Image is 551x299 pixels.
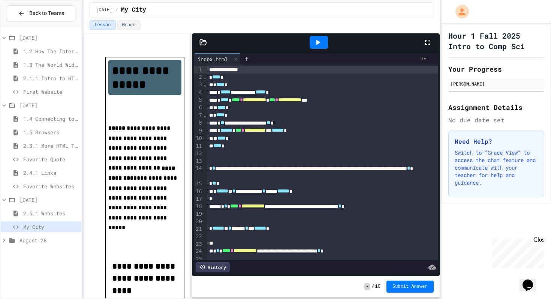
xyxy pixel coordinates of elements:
[90,20,115,30] button: Lesson
[371,284,374,290] span: /
[194,240,203,248] div: 23
[194,89,203,96] div: 4
[7,5,75,21] button: Back to Teams
[375,284,380,290] span: 10
[117,20,141,30] button: Grade
[194,150,203,158] div: 12
[364,283,370,290] span: -
[19,236,78,244] span: August 28
[455,137,538,146] h3: Need Help?
[203,74,207,80] span: Fold line
[203,81,207,87] span: Fold line
[194,127,203,135] div: 9
[3,3,52,48] div: Chat with us now!Close
[23,223,78,231] span: My City
[23,115,78,123] span: 1.4 Connecting to a Website
[448,30,544,51] h1: Hour 1 Fall 2025 Intro to Comp Sci
[96,7,112,13] span: [DATE]
[23,155,78,163] span: Favorite Quote
[115,7,118,13] span: /
[489,236,544,268] iframe: chat widget
[194,112,203,119] div: 7
[194,248,203,255] div: 24
[194,66,203,74] div: 1
[194,55,231,63] div: index.html
[203,112,207,118] span: Fold line
[194,81,203,89] div: 3
[23,61,78,69] span: 1.3 The World Wide Web
[23,142,78,150] span: 2.3.1 More HTML Tags
[196,262,230,272] div: History
[194,218,203,225] div: 20
[194,135,203,142] div: 10
[448,3,471,20] div: My Account
[194,158,203,165] div: 13
[29,9,64,17] span: Back to Teams
[451,80,542,87] div: [PERSON_NAME]
[194,233,203,240] div: 22
[194,143,203,150] div: 11
[194,96,203,104] div: 5
[19,196,78,204] span: [DATE]
[23,128,78,136] span: 1.5 Browsers
[23,47,78,55] span: 1.2 How The Internet Works
[194,119,203,127] div: 8
[386,281,434,293] button: Submit Answer
[194,104,203,111] div: 6
[194,195,203,203] div: 17
[23,209,78,217] span: 2.5.1 Websites
[392,284,428,290] span: Submit Answer
[23,88,78,96] span: First Website
[520,269,544,291] iframe: chat widget
[19,101,78,109] span: [DATE]
[194,210,203,218] div: 19
[23,74,78,82] span: 2.1.1 Intro to HTML
[194,255,203,263] div: 25
[194,165,203,180] div: 14
[194,203,203,210] div: 18
[194,180,203,188] div: 15
[194,53,241,65] div: index.html
[448,64,544,74] h2: Your Progress
[23,169,78,177] span: 2.4.1 Links
[448,116,544,125] div: No due date set
[194,225,203,233] div: 21
[448,102,544,113] h2: Assignment Details
[455,149,538,186] p: Switch to "Grade View" to access the chat feature and communicate with your teacher for help and ...
[19,34,78,42] span: [DATE]
[194,74,203,81] div: 2
[23,182,78,190] span: Favorite Websites
[194,188,203,195] div: 16
[121,6,146,15] span: My City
